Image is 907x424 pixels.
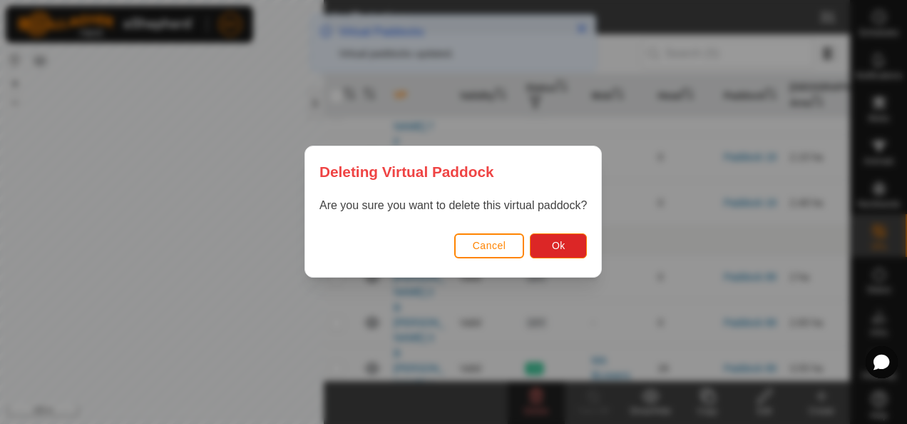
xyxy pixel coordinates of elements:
[473,241,506,252] span: Cancel
[319,161,494,183] span: Deleting Virtual Paddock
[531,233,588,258] button: Ok
[319,198,587,215] p: Are you sure you want to delete this virtual paddock?
[454,233,525,258] button: Cancel
[552,241,565,252] span: Ok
